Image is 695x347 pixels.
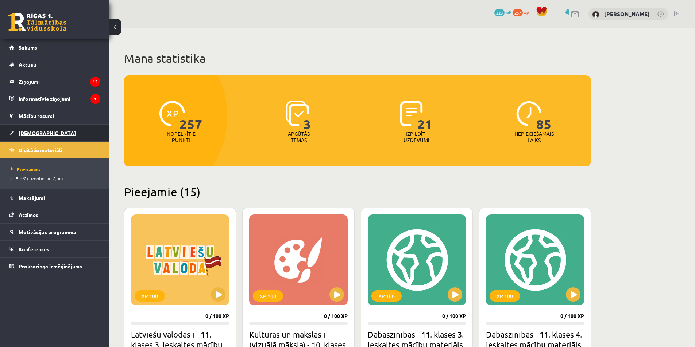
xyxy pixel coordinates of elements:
a: Aktuāli [9,56,100,73]
a: [DEMOGRAPHIC_DATA] [9,125,100,141]
span: Sākums [19,44,37,51]
legend: Maksājumi [19,189,100,206]
legend: Ziņojumi [19,73,100,90]
a: Rīgas 1. Tālmācības vidusskola [8,13,66,31]
span: Mācību resursi [19,113,54,119]
span: Motivācijas programma [19,229,76,235]
a: Mācību resursi [9,107,100,124]
a: Motivācijas programma [9,224,100,240]
p: Apgūtās tēmas [285,131,313,143]
a: 257 xp [513,9,532,15]
img: Anete Kamaldiņa [592,11,599,18]
a: Biežāk uzdotie jautājumi [11,175,102,182]
legend: Informatīvie ziņojumi [19,90,100,107]
a: Ziņojumi12 [9,73,100,90]
a: Programma [11,166,102,172]
div: XP 100 [253,290,283,302]
p: Nopelnītie punkti [167,131,196,143]
span: mP [506,9,511,15]
img: icon-completed-tasks-ad58ae20a441b2904462921112bc710f1caf180af7a3daa7317a5a94f2d26646.svg [400,101,423,126]
span: 85 [536,101,552,131]
a: Atzīmes [9,206,100,223]
span: Digitālie materiāli [19,147,62,153]
span: [DEMOGRAPHIC_DATA] [19,130,76,136]
img: icon-xp-0682a9bc20223a9ccc6f5883a126b849a74cddfe5390d2b41b4391c66f2066e7.svg [159,101,185,126]
span: Aktuāli [19,61,36,68]
a: [PERSON_NAME] [604,10,650,17]
span: xp [524,9,529,15]
span: Atzīmes [19,212,38,218]
span: 21 [417,101,433,131]
a: 223 mP [494,9,511,15]
p: Nepieciešamais laiks [514,131,554,143]
a: Konferences [9,241,100,257]
span: 3 [304,101,311,131]
span: Proktoringa izmēģinājums [19,263,82,269]
div: XP 100 [490,290,520,302]
a: Sākums [9,39,100,56]
span: 257 [179,101,202,131]
a: Proktoringa izmēģinājums [9,258,100,275]
span: Biežāk uzdotie jautājumi [11,176,64,181]
i: 12 [90,77,100,87]
a: Informatīvie ziņojumi1 [9,90,100,107]
span: Programma [11,166,41,172]
div: XP 100 [371,290,402,302]
div: XP 100 [135,290,165,302]
h1: Mana statistika [124,51,591,66]
span: Konferences [19,246,49,252]
span: 223 [494,9,505,16]
p: Izpildīti uzdevumi [402,131,430,143]
i: 1 [90,94,100,104]
img: icon-learned-topics-4a711ccc23c960034f471b6e78daf4a3bad4a20eaf4de84257b87e66633f6470.svg [286,101,309,126]
h2: Pieejamie (15) [124,185,591,199]
span: 257 [513,9,523,16]
a: Maksājumi [9,189,100,206]
a: Digitālie materiāli [9,142,100,158]
img: icon-clock-7be60019b62300814b6bd22b8e044499b485619524d84068768e800edab66f18.svg [516,101,542,126]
